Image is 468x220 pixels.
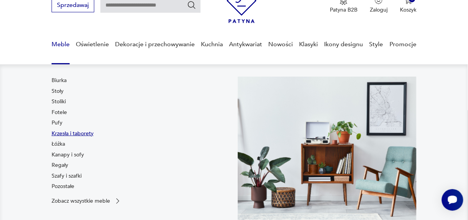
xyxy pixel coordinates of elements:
[187,0,196,10] button: Szukaj
[52,172,82,180] a: Szafy i szafki
[76,30,109,59] a: Oświetlenie
[52,140,65,148] a: Łóżka
[52,161,68,169] a: Regały
[52,198,110,203] p: Zobacz wszystkie meble
[115,30,195,59] a: Dekoracje i przechowywanie
[52,183,74,190] a: Pozostałe
[400,6,416,13] p: Koszyk
[52,30,70,59] a: Meble
[330,6,358,13] p: Patyna B2B
[238,77,416,220] img: 969d9116629659dbb0bd4e745da535dc.jpg
[52,77,67,84] a: Biurka
[299,30,318,59] a: Klasyki
[324,30,363,59] a: Ikony designu
[229,30,262,59] a: Antykwariat
[389,30,416,59] a: Promocje
[52,109,67,116] a: Fotele
[52,98,66,106] a: Stoliki
[442,189,463,211] iframe: Smartsupp widget button
[52,3,94,8] a: Sprzedawaj
[52,87,64,95] a: Stoły
[52,151,84,159] a: Kanapy i sofy
[52,119,62,127] a: Pufy
[269,30,293,59] a: Nowości
[52,130,94,138] a: Krzesła i taborety
[201,30,223,59] a: Kuchnia
[52,197,122,205] a: Zobacz wszystkie meble
[370,6,388,13] p: Zaloguj
[369,30,383,59] a: Style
